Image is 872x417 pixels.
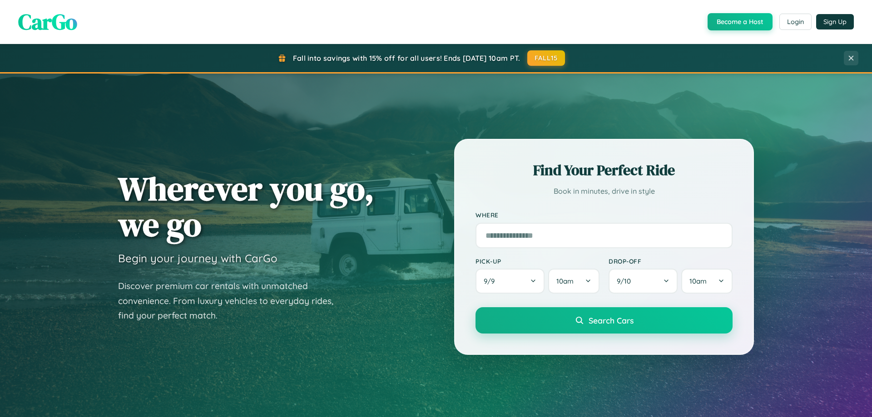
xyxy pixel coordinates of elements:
[476,160,733,180] h2: Find Your Perfect Ride
[816,14,854,29] button: Sign Up
[293,54,520,63] span: Fall into savings with 15% off for all users! Ends [DATE] 10am PT.
[476,257,599,265] label: Pick-up
[609,269,678,294] button: 9/10
[118,279,345,323] p: Discover premium car rentals with unmatched convenience. From luxury vehicles to everyday rides, ...
[476,211,733,219] label: Where
[617,277,635,285] span: 9 / 10
[708,13,773,30] button: Become a Host
[589,315,634,325] span: Search Cars
[527,50,565,66] button: FALL15
[556,277,574,285] span: 10am
[476,185,733,198] p: Book in minutes, drive in style
[476,269,545,294] button: 9/9
[18,7,77,37] span: CarGo
[681,269,733,294] button: 10am
[779,14,812,30] button: Login
[689,277,707,285] span: 10am
[484,277,499,285] span: 9 / 9
[609,257,733,265] label: Drop-off
[476,307,733,334] button: Search Cars
[118,251,277,265] h3: Begin your journey with CarGo
[118,171,374,242] h1: Wherever you go, we go
[548,269,599,294] button: 10am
